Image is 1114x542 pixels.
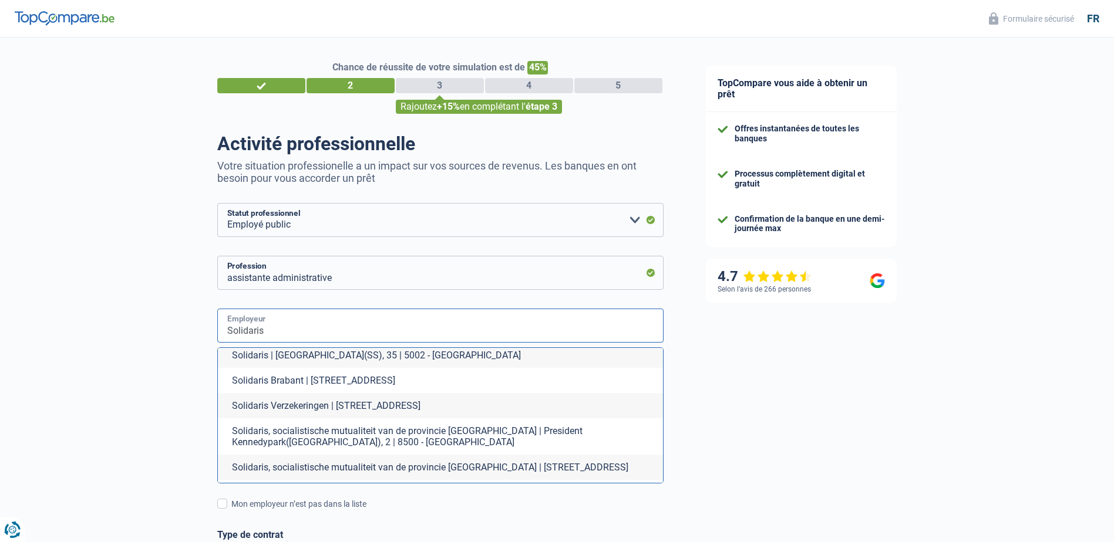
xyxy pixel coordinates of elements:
li: Solidaris Brabant | [STREET_ADDRESS] [218,368,663,393]
div: Confirmation de la banque en une demi-journée max [735,214,885,234]
div: 4.7 [718,268,812,285]
span: 45% [527,61,548,74]
span: +15% [437,101,460,112]
p: Votre situation professionelle a un impact sur vos sources de revenus. Les banques en ont besoin ... [217,160,664,184]
div: Selon l’avis de 266 personnes [718,285,811,293]
span: Chance de réussite de votre simulation est de [332,62,525,73]
div: 2 [307,78,395,93]
li: Solidaris | [GEOGRAPHIC_DATA](SS), 35 | 5002 - [GEOGRAPHIC_DATA] [218,343,663,368]
div: Mon employeur n’est pas dans la liste [231,498,664,510]
img: TopCompare Logo [15,11,115,25]
li: Solidaris N.V.S.M. of N.V.S.M. | [GEOGRAPHIC_DATA], 32-38 | 1000 - [GEOGRAPHIC_DATA] [218,480,663,505]
li: Solidaris, socialistische mutualiteit van de provincie [GEOGRAPHIC_DATA] | [STREET_ADDRESS] [218,455,663,480]
div: Processus complètement digital et gratuit [735,169,885,189]
li: Solidaris Verzekeringen | [STREET_ADDRESS] [218,393,663,418]
li: Solidaris, socialistische mutualiteit van de provincie [GEOGRAPHIC_DATA] | President Kennedypark(... [218,418,663,455]
div: 4 [485,78,573,93]
label: Type de contrat [217,529,664,540]
input: Cherchez votre employeur [217,309,664,343]
div: fr [1087,12,1099,25]
h1: Activité professionnelle [217,133,664,155]
button: Formulaire sécurisé [982,9,1081,28]
div: TopCompare vous aide à obtenir un prêt [706,66,897,112]
div: 1 [217,78,305,93]
div: 5 [574,78,662,93]
div: 3 [396,78,484,93]
span: étape 3 [526,101,557,112]
div: Rajoutez en complétant l' [396,100,562,114]
div: Offres instantanées de toutes les banques [735,124,885,144]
